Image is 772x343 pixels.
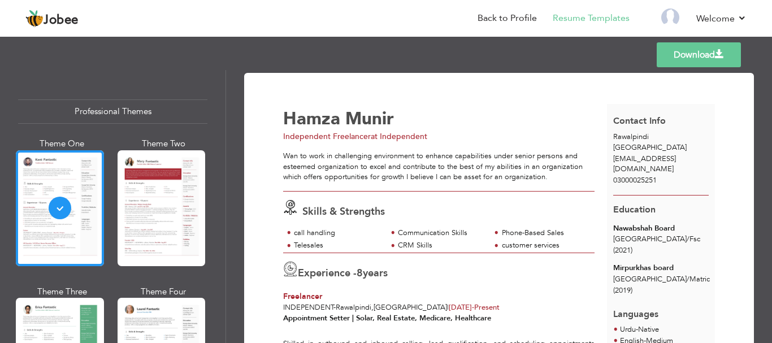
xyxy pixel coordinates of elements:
[357,266,363,280] span: 8
[502,240,588,251] div: customer services
[687,274,689,284] span: /
[357,266,388,281] label: years
[374,302,447,312] span: [GEOGRAPHIC_DATA]
[613,142,687,153] span: [GEOGRAPHIC_DATA]
[696,12,747,25] a: Welcome
[613,245,632,255] span: (2021)
[283,131,371,142] span: Independent Freelancer
[620,324,636,335] span: Urdu
[478,12,537,25] a: Back to Profile
[613,175,657,185] span: 03000025251
[553,12,630,25] a: Resume Templates
[661,8,679,27] img: Profile Img
[298,266,357,280] span: Experience -
[25,10,44,28] img: jobee.io
[613,115,666,127] span: Contact Info
[18,99,207,124] div: Professional Themes
[283,151,595,183] div: Wan to work in challenging environment to enhance capabilities under senior persons and esteemed ...
[302,205,385,219] span: Skills & Strengths
[345,107,394,131] span: Munir
[398,228,484,238] div: Communication Skills
[371,302,374,312] span: ,
[449,302,474,312] span: [DATE]
[449,302,500,312] span: Present
[472,302,474,312] span: -
[294,228,380,238] div: call handling
[120,286,208,298] div: Theme Four
[283,107,340,131] span: Hamza
[371,131,427,142] span: at Independent
[398,240,484,251] div: CRM Skills
[333,302,336,312] span: -
[283,302,333,312] span: Independent
[502,228,588,238] div: Phone-Based Sales
[687,234,689,244] span: /
[294,240,380,251] div: Telesales
[636,324,638,335] span: -
[657,42,741,67] a: Download
[613,223,709,234] div: Nawabshah Board
[613,299,658,321] span: Languages
[18,286,106,298] div: Theme Three
[613,274,710,284] span: [GEOGRAPHIC_DATA] Matric
[613,203,656,216] span: Education
[613,263,709,273] div: Mirpurkhas board
[613,285,632,296] span: (2019)
[336,302,371,312] span: Rawalpindi
[283,291,322,302] span: Freelancer
[25,10,79,28] a: Jobee
[620,324,659,336] li: Native
[283,313,491,323] strong: Appointment Setter | Solar, Real Estate, Medicare, Healthcare
[613,154,676,175] span: [EMAIL_ADDRESS][DOMAIN_NAME]
[447,302,449,312] span: |
[120,138,208,150] div: Theme Two
[613,234,700,244] span: [GEOGRAPHIC_DATA] Fsc
[18,138,106,150] div: Theme One
[44,14,79,27] span: Jobee
[613,132,649,142] span: Rawalpindi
